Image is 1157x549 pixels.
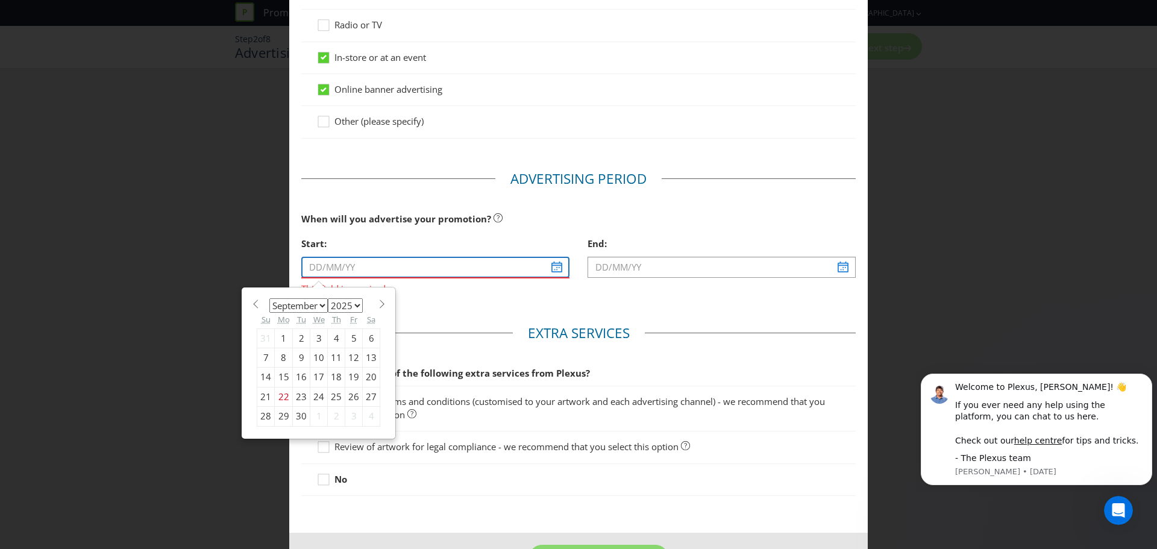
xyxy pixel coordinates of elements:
span: Review of artwork for legal compliance - we recommend that you select this option [334,441,679,453]
abbr: Friday [350,314,357,325]
div: 24 [310,387,328,406]
span: This field is required [301,278,569,296]
abbr: Thursday [332,314,341,325]
div: 12 [345,348,363,367]
div: Start: [301,231,569,256]
div: 21 [257,387,275,406]
input: DD/MM/YY [301,257,569,278]
div: 18 [328,368,345,387]
div: 7 [257,348,275,367]
div: 22 [275,387,293,406]
legend: Advertising Period [495,169,662,189]
div: 16 [293,368,310,387]
div: 2 [328,407,345,426]
div: End: [588,231,856,256]
div: 17 [310,368,328,387]
abbr: Monday [278,314,290,325]
div: 3 [345,407,363,426]
div: 2 [293,328,310,348]
div: 25 [328,387,345,406]
span: Online banner advertising [334,83,442,95]
span: In-store or at an event [334,51,426,63]
div: 28 [257,407,275,426]
strong: No [334,473,347,485]
div: 13 [363,348,380,367]
div: 9 [293,348,310,367]
div: 1 [275,328,293,348]
div: 20 [363,368,380,387]
legend: Extra Services [513,324,645,343]
span: When will you advertise your promotion? [301,213,491,225]
input: DD/MM/YY [588,257,856,278]
span: Would you like any of the following extra services from Plexus? [301,367,590,379]
span: Radio or TV [334,19,382,31]
abbr: Wednesday [313,314,325,325]
iframe: Intercom notifications message [916,363,1157,492]
div: 15 [275,368,293,387]
div: 31 [257,328,275,348]
div: 1 [310,407,328,426]
div: 27 [363,387,380,406]
span: Other (please specify) [334,115,424,127]
div: 8 [275,348,293,367]
div: 29 [275,407,293,426]
span: Short form terms and conditions (customised to your artwork and each advertising channel) - we re... [334,395,825,420]
div: 4 [328,328,345,348]
abbr: Sunday [262,314,271,325]
div: 19 [345,368,363,387]
abbr: Saturday [367,314,375,325]
div: 5 [345,328,363,348]
div: 10 [310,348,328,367]
div: 3 [310,328,328,348]
div: 26 [345,387,363,406]
div: 6 [363,328,380,348]
div: 23 [293,387,310,406]
div: 11 [328,348,345,367]
div: 4 [363,407,380,426]
div: 14 [257,368,275,387]
abbr: Tuesday [297,314,306,325]
div: 30 [293,407,310,426]
iframe: Intercom live chat [1104,496,1133,525]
